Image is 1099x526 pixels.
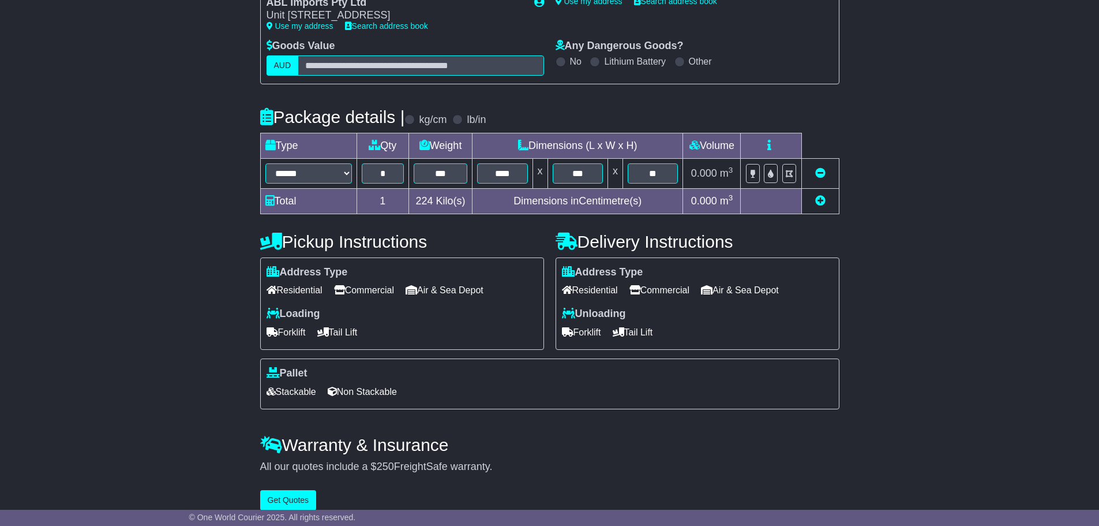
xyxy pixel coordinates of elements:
[267,323,306,341] span: Forklift
[815,167,826,179] a: Remove this item
[691,167,717,179] span: 0.000
[357,133,409,158] td: Qty
[570,56,582,67] label: No
[607,158,622,188] td: x
[260,435,839,454] h4: Warranty & Insurance
[260,490,317,510] button: Get Quotes
[317,323,358,341] span: Tail Lift
[691,195,717,207] span: 0.000
[267,281,322,299] span: Residential
[562,266,643,279] label: Address Type
[472,188,683,214] td: Dimensions in Centimetre(s)
[604,56,666,67] label: Lithium Battery
[267,308,320,320] label: Loading
[613,323,653,341] span: Tail Lift
[260,461,839,473] div: All our quotes include a $ FreightSafe warranty.
[409,133,472,158] td: Weight
[260,107,405,126] h4: Package details |
[556,232,839,251] h4: Delivery Instructions
[532,158,547,188] td: x
[556,40,684,53] label: Any Dangerous Goods?
[409,188,472,214] td: Kilo(s)
[267,55,299,76] label: AUD
[328,383,397,401] span: Non Stackable
[562,281,618,299] span: Residential
[562,308,626,320] label: Unloading
[472,133,683,158] td: Dimensions (L x W x H)
[345,21,428,31] a: Search address book
[720,167,733,179] span: m
[267,266,348,279] label: Address Type
[189,513,356,522] span: © One World Courier 2025. All rights reserved.
[406,281,483,299] span: Air & Sea Depot
[729,166,733,174] sup: 3
[334,281,394,299] span: Commercial
[267,9,523,22] div: Unit [STREET_ADDRESS]
[267,367,307,380] label: Pallet
[562,323,601,341] span: Forklift
[267,21,333,31] a: Use my address
[377,461,394,472] span: 250
[267,40,335,53] label: Goods Value
[260,188,357,214] td: Total
[416,195,433,207] span: 224
[629,281,689,299] span: Commercial
[683,133,741,158] td: Volume
[260,232,544,251] h4: Pickup Instructions
[357,188,409,214] td: 1
[815,195,826,207] a: Add new item
[720,195,733,207] span: m
[260,133,357,158] td: Type
[419,114,447,126] label: kg/cm
[689,56,712,67] label: Other
[267,383,316,401] span: Stackable
[701,281,779,299] span: Air & Sea Depot
[467,114,486,126] label: lb/in
[729,193,733,202] sup: 3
